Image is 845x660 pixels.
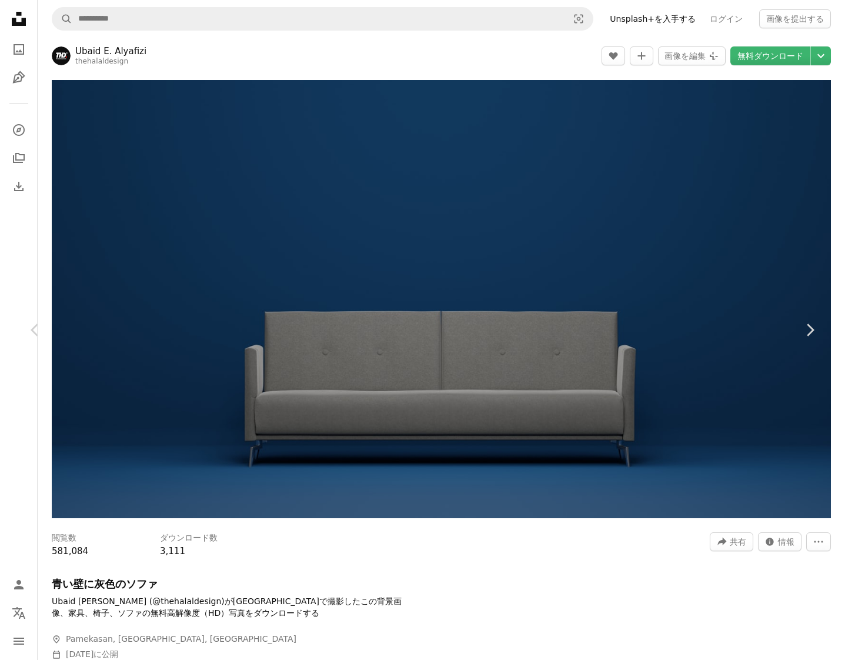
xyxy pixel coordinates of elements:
[7,601,31,625] button: 言語
[730,533,746,551] span: 共有
[710,532,753,551] button: このビジュアルを共有する
[66,649,118,659] span: に公開
[52,596,405,619] p: Ubaid [PERSON_NAME] (@thehalaldesign)が[GEOGRAPHIC_DATA]で撮影したこの背景画像、家具、椅子、ソファの無料高解像度（HD）写真をダウンロードする
[52,46,71,65] img: Ubaid E. Alyafiziのプロフィールを見る
[52,8,72,30] button: Unsplashで検索する
[52,546,88,556] span: 581,084
[7,66,31,89] a: イラスト
[758,532,801,551] button: この画像に関する統計
[630,46,653,65] button: コレクションに追加する
[806,532,831,551] button: その他のアクション
[75,45,146,57] a: Ubaid E. Alyafizi
[52,80,831,518] img: 青い壁に灰色のソファ
[730,46,810,65] a: 無料ダウンロード
[52,532,76,544] h3: 閲覧数
[160,546,185,556] span: 3,111
[7,629,31,653] button: メニュー
[602,46,625,65] button: いいね！
[66,649,93,659] time: 2022年3月14日 10:52:44 JST
[603,9,703,28] a: Unsplash+を入手する
[565,8,593,30] button: ビジュアル検索
[52,7,593,31] form: サイト内でビジュアルを探す
[7,118,31,142] a: 探す
[703,9,750,28] a: ログイン
[7,146,31,170] a: コレクション
[811,46,831,65] button: ダウンロードサイズを選択してください
[52,577,405,591] h1: 青い壁に灰色のソファ
[160,532,218,544] h3: ダウンロード数
[52,80,831,518] button: この画像でズームインする
[7,175,31,198] a: ダウンロード履歴
[75,57,128,65] a: thehalaldesign
[658,46,726,65] button: 画像を編集
[778,533,794,551] span: 情報
[759,9,831,28] button: 画像を提出する
[66,634,296,645] span: Pamekasan, [GEOGRAPHIC_DATA], [GEOGRAPHIC_DATA]
[7,38,31,61] a: 写真
[7,573,31,596] a: ログイン / 登録する
[774,274,845,386] a: 次へ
